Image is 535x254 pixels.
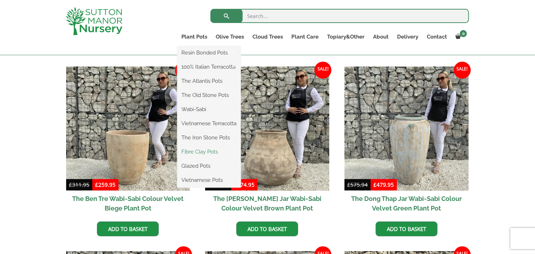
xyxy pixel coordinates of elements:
[422,32,451,42] a: Contact
[210,9,469,23] input: Search...
[368,32,392,42] a: About
[177,104,241,115] a: Wabi-Sabi
[287,32,322,42] a: Plant Care
[177,47,241,58] a: Resin Bonded Pots
[460,30,467,37] span: 0
[175,62,192,79] span: Sale!
[248,32,287,42] a: Cloud Trees
[392,32,422,42] a: Delivery
[177,132,241,143] a: The Iron Stone Pots
[344,67,469,216] a: Sale! The Dong Thap Jar Wabi-Sabi Colour Velvet Green Plant Pot
[66,7,122,35] img: logo
[66,67,190,216] a: Sale! The Ben Tre Wabi-Sabi Colour Velvet Biege Plant Pot
[205,191,329,216] h2: The [PERSON_NAME] Jar Wabi-Sabi Colour Velvet Brown Plant Pot
[205,67,329,216] a: Sale! The [PERSON_NAME] Jar Wabi-Sabi Colour Velvet Brown Plant Pot
[177,62,241,72] a: 100% Italian Terracotta
[376,221,437,236] a: Add to basket: “The Dong Thap Jar Wabi-Sabi Colour Velvet Green Plant Pot”
[347,181,350,188] span: £
[205,67,329,191] img: The Binh Duong Jar Wabi-Sabi Colour Velvet Brown Plant Pot
[373,181,394,188] bdi: 479.95
[314,62,331,79] span: Sale!
[95,181,116,188] bdi: 259.95
[344,67,469,191] img: The Dong Thap Jar Wabi-Sabi Colour Velvet Green Plant Pot
[236,221,298,236] a: Add to basket: “The Binh Duong Jar Wabi-Sabi Colour Velvet Brown Plant Pot”
[97,221,159,236] a: Add to basket: “The Ben Tre Wabi-Sabi Colour Velvet Biege Plant Pot”
[66,191,190,216] h2: The Ben Tre Wabi-Sabi Colour Velvet Biege Plant Pot
[344,191,469,216] h2: The Dong Thap Jar Wabi-Sabi Colour Velvet Green Plant Pot
[177,118,241,129] a: Vietnamese Terracotta
[177,175,241,185] a: Vietnamese Pots
[454,62,471,79] span: Sale!
[451,32,469,42] a: 0
[177,161,241,171] a: Glazed Pots
[95,181,98,188] span: £
[177,32,211,42] a: Plant Pots
[211,32,248,42] a: Olive Trees
[66,67,190,191] img: The Ben Tre Wabi-Sabi Colour Velvet Biege Plant Pot
[177,146,241,157] a: Fibre Clay Pots
[322,32,368,42] a: Topiary&Other
[69,181,72,188] span: £
[373,181,377,188] span: £
[177,90,241,100] a: The Old Stone Pots
[347,181,368,188] bdi: 575.94
[69,181,89,188] bdi: 311.95
[177,76,241,86] a: The Atlantis Pots
[234,181,255,188] bdi: 474.95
